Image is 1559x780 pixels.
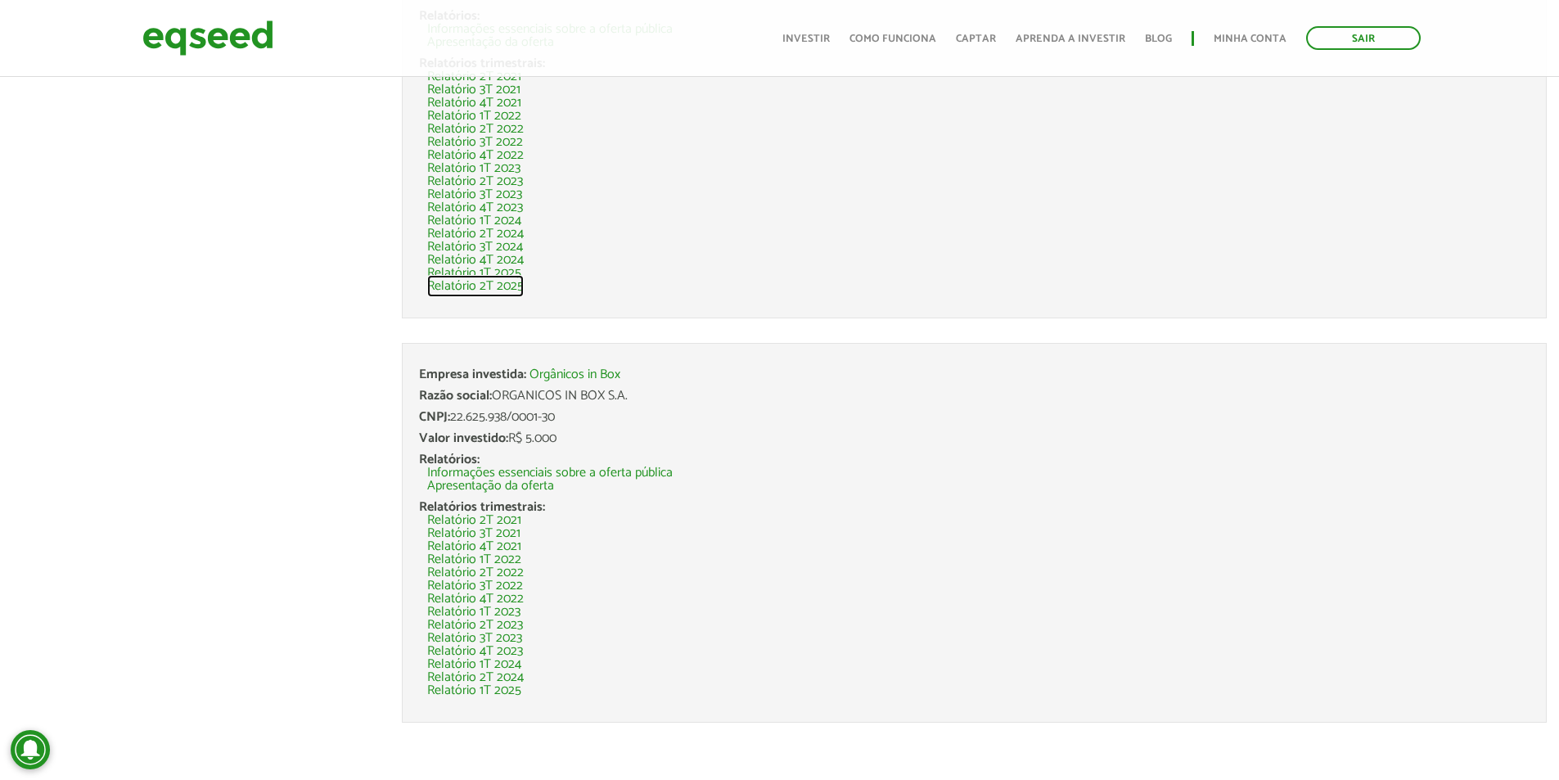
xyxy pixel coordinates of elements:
[427,540,521,553] a: Relatório 4T 2021
[529,368,620,381] a: Orgânicos in Box
[427,684,521,697] a: Relatório 1T 2025
[427,136,523,149] a: Relatório 3T 2022
[427,201,523,214] a: Relatório 4T 2023
[427,97,521,110] a: Relatório 4T 2021
[427,514,521,527] a: Relatório 2T 2021
[427,606,520,619] a: Relatório 1T 2023
[427,671,524,684] a: Relatório 2T 2024
[427,280,524,293] a: Relatório 2T 2025
[956,34,996,44] a: Captar
[419,363,526,385] span: Empresa investida:
[427,175,523,188] a: Relatório 2T 2023
[427,214,521,228] a: Relatório 1T 2024
[427,566,524,579] a: Relatório 2T 2022
[142,16,273,60] img: EqSeed
[419,390,1530,403] div: ORGANICOS IN BOX S.A.
[427,162,520,175] a: Relatório 1T 2023
[782,34,830,44] a: Investir
[419,385,492,407] span: Razão social:
[427,83,520,97] a: Relatório 3T 2021
[427,645,523,658] a: Relatório 4T 2023
[427,553,521,566] a: Relatório 1T 2022
[427,188,522,201] a: Relatório 3T 2023
[849,34,936,44] a: Como funciona
[427,619,523,632] a: Relatório 2T 2023
[427,527,520,540] a: Relatório 3T 2021
[427,632,522,645] a: Relatório 3T 2023
[427,241,523,254] a: Relatório 3T 2024
[427,123,524,136] a: Relatório 2T 2022
[427,70,521,83] a: Relatório 2T 2021
[427,267,521,280] a: Relatório 1T 2025
[427,110,521,123] a: Relatório 1T 2022
[427,254,524,267] a: Relatório 4T 2024
[419,427,508,449] span: Valor investido:
[427,480,554,493] a: Apresentação da oferta
[427,467,673,480] a: Informações essenciais sobre a oferta pública
[419,449,480,471] span: Relatórios:
[1145,34,1172,44] a: Blog
[419,406,450,428] span: CNPJ:
[419,496,545,518] span: Relatórios trimestrais:
[419,411,1530,424] div: 22.625.938/0001-30
[427,149,524,162] a: Relatório 4T 2022
[1214,34,1286,44] a: Minha conta
[1016,34,1125,44] a: Aprenda a investir
[1306,26,1421,50] a: Sair
[427,579,523,593] a: Relatório 3T 2022
[427,658,521,671] a: Relatório 1T 2024
[427,228,524,241] a: Relatório 2T 2024
[419,432,1530,445] div: R$ 5.000
[427,593,524,606] a: Relatório 4T 2022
